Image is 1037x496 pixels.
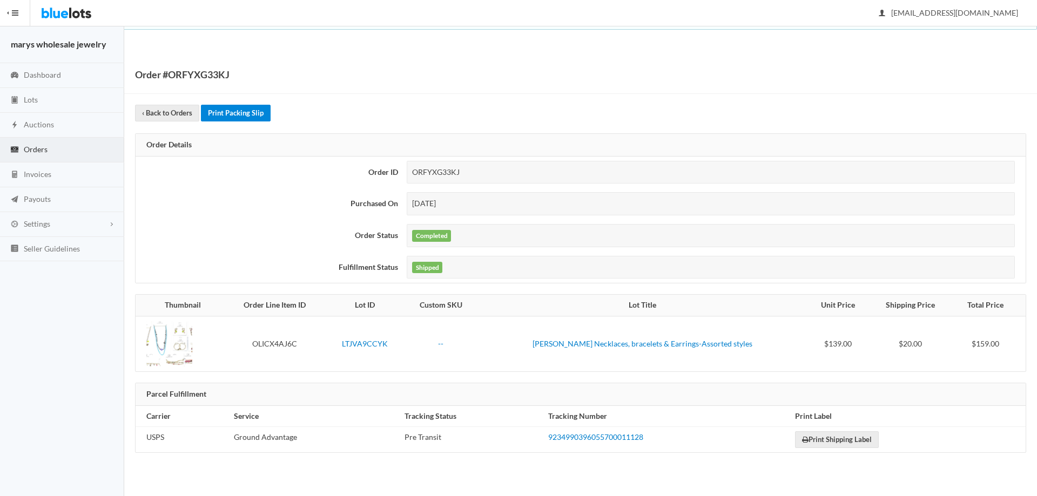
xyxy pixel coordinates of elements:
th: Unit Price [807,295,868,316]
th: Print Label [791,406,1026,427]
td: $139.00 [807,316,868,371]
span: Orders [24,145,48,154]
td: USPS [136,427,230,453]
th: Tracking Number [544,406,791,427]
strong: marys wholesale jewelry [11,39,106,49]
th: Service [230,406,400,427]
div: Order Details [136,134,1026,157]
th: Fulfillment Status [136,252,402,283]
a: LTJVA9CCYK [342,339,388,348]
td: $159.00 [952,316,1026,371]
th: Shipping Price [868,295,952,316]
td: Pre Transit [400,427,544,453]
span: Auctions [24,120,54,129]
ion-icon: flash [9,120,20,131]
span: Invoices [24,169,51,179]
th: Total Price [952,295,1026,316]
th: Custom SKU [404,295,478,316]
th: Purchased On [136,188,402,220]
a: [PERSON_NAME] Necklaces, bracelets & Earrings-Assorted styles [533,339,752,348]
th: Tracking Status [400,406,544,427]
ion-icon: list box [9,244,20,254]
th: Lot ID [325,295,403,316]
span: Lots [24,95,38,104]
a: Print Packing Slip [201,105,271,121]
ion-icon: speedometer [9,71,20,81]
ion-icon: person [877,9,887,19]
td: Ground Advantage [230,427,400,453]
h1: Order #ORFYXG33KJ [135,66,230,83]
a: ‹ Back to Orders [135,105,199,121]
td: $20.00 [868,316,952,371]
th: Thumbnail [136,295,224,316]
ion-icon: clipboard [9,96,20,106]
ion-icon: cash [9,145,20,155]
div: Parcel Fulfillment [136,383,1026,406]
ion-icon: cog [9,220,20,230]
a: -- [438,339,443,348]
span: Payouts [24,194,51,203]
a: Print Shipping Label [795,431,879,448]
ion-icon: calculator [9,170,20,180]
label: Completed [412,230,451,242]
th: Carrier [136,406,230,427]
label: Shipped [412,262,442,274]
td: OLICX4AJ6C [224,316,326,371]
ion-icon: paper plane [9,195,20,205]
span: Seller Guidelines [24,244,80,253]
th: Order Status [136,220,402,252]
span: Settings [24,219,50,228]
span: [EMAIL_ADDRESS][DOMAIN_NAME] [879,8,1018,17]
div: ORFYXG33KJ [407,161,1015,184]
span: Dashboard [24,70,61,79]
th: Order ID [136,157,402,188]
th: Order Line Item ID [224,295,326,316]
div: [DATE] [407,192,1015,215]
th: Lot Title [478,295,807,316]
a: 9234990396055700011128 [548,432,643,441]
